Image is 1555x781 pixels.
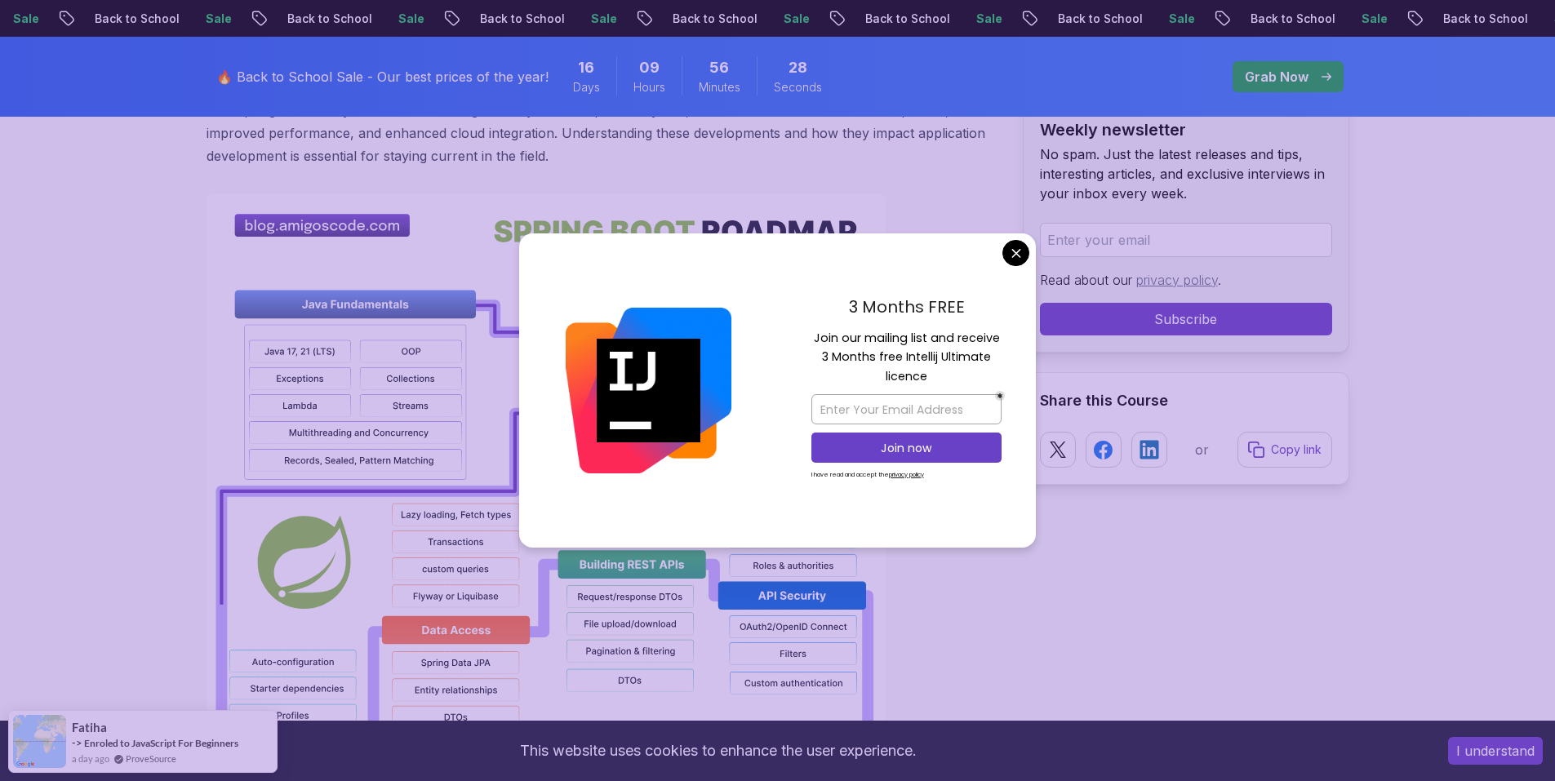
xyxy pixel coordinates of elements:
h2: Share this Course [1040,389,1332,412]
p: Grab Now [1245,67,1308,87]
p: Back to School [1413,11,1524,27]
span: 28 Seconds [789,56,807,79]
p: Sale [368,11,420,27]
p: Back to School [257,11,368,27]
p: Back to School [1028,11,1139,27]
span: 16 Days [578,56,594,79]
p: Sale [946,11,998,27]
p: Back to School [1220,11,1331,27]
button: Subscribe [1040,303,1332,335]
a: privacy policy [1136,272,1218,288]
a: Enroled to JavaScript For Beginners [84,737,238,749]
p: or [1195,440,1209,459]
span: Fatiha [72,721,107,734]
p: Back to School [835,11,946,27]
p: 🔥 Back to School Sale - Our best prices of the year! [216,67,549,87]
span: -> [72,736,82,749]
p: Sale [1331,11,1384,27]
button: Accept cookies [1448,737,1543,765]
span: Hours [633,79,665,95]
p: Back to School [64,11,175,27]
div: This website uses cookies to enhance the user experience. [12,733,1424,769]
span: 56 Minutes [709,56,729,79]
p: Sale [1139,11,1191,27]
p: Read about our . [1040,270,1332,290]
p: Copy link [1271,442,1322,458]
button: Copy link [1237,432,1332,468]
p: The Spring Boot ecosystem has evolved significantly over the past few years, with new features li... [207,99,997,167]
span: Minutes [699,79,740,95]
span: Days [573,79,600,95]
span: Seconds [774,79,822,95]
p: Sale [561,11,613,27]
p: Back to School [450,11,561,27]
p: Back to School [642,11,753,27]
span: 9 Hours [639,56,660,79]
h2: Weekly newsletter [1040,118,1332,141]
span: a day ago [72,752,109,765]
img: provesource social proof notification image [13,715,66,768]
p: No spam. Just the latest releases and tips, interesting articles, and exclusive interviews in you... [1040,144,1332,203]
p: Sale [753,11,806,27]
p: Sale [175,11,228,27]
input: Enter your email [1040,223,1332,257]
a: ProveSource [126,752,176,765]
